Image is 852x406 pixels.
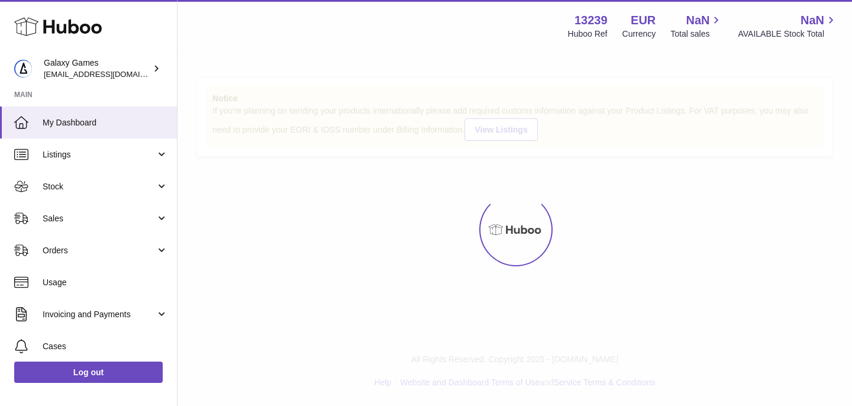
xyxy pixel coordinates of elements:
a: Log out [14,362,163,383]
strong: EUR [631,12,656,28]
span: Invoicing and Payments [43,309,156,320]
span: Usage [43,277,168,288]
div: Currency [622,28,656,40]
img: shop@backgammongalaxy.com [14,60,32,78]
span: Sales [43,213,156,224]
div: Huboo Ref [568,28,608,40]
span: Stock [43,181,156,192]
span: Orders [43,245,156,256]
span: Total sales [670,28,723,40]
span: NaN [801,12,824,28]
span: [EMAIL_ADDRESS][DOMAIN_NAME] [44,69,174,79]
span: AVAILABLE Stock Total [738,28,838,40]
div: Galaxy Games [44,57,150,80]
a: NaN Total sales [670,12,723,40]
span: My Dashboard [43,117,168,128]
span: Listings [43,149,156,160]
strong: 13239 [575,12,608,28]
span: NaN [686,12,709,28]
a: NaN AVAILABLE Stock Total [738,12,838,40]
span: Cases [43,341,168,352]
